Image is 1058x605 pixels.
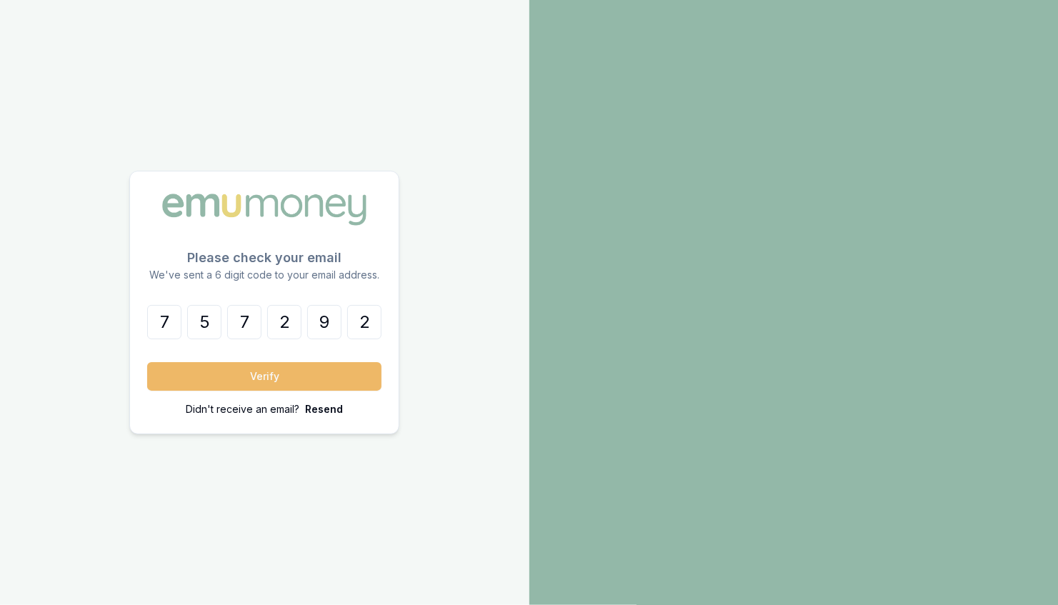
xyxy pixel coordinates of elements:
p: We've sent a 6 digit code to your email address. [147,268,381,282]
img: Emu Money [157,189,371,230]
button: Verify [147,362,381,391]
p: Resend [305,402,343,416]
p: Didn't receive an email? [186,402,299,416]
p: Please check your email [147,248,381,268]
